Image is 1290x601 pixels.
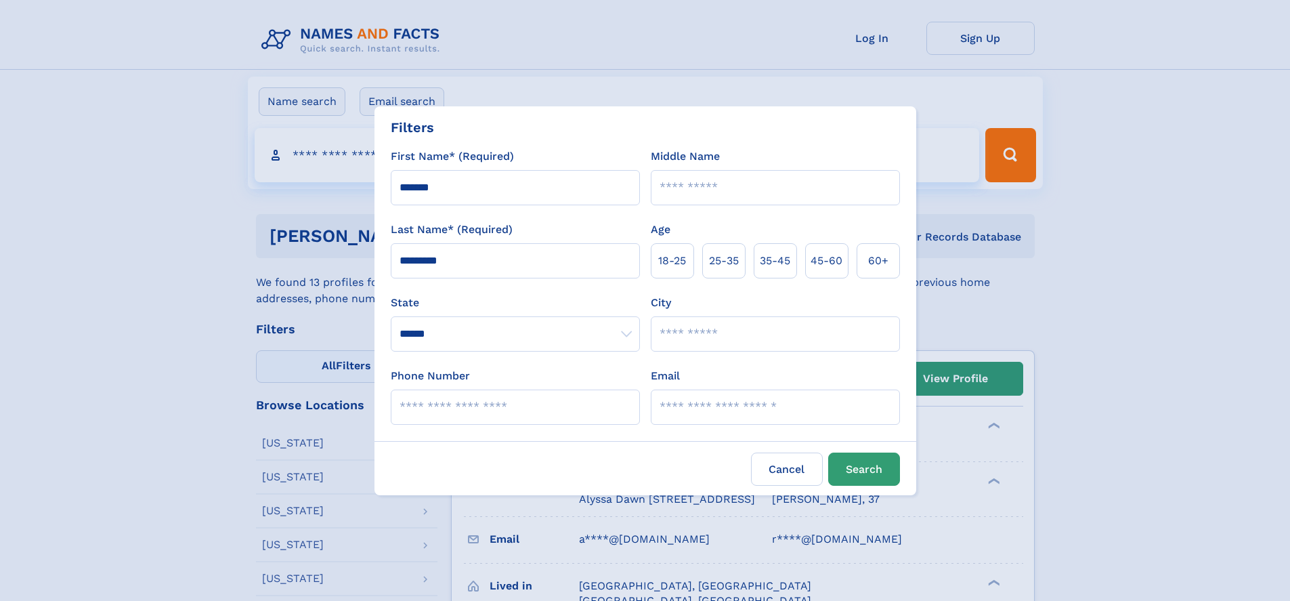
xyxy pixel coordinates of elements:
label: First Name* (Required) [391,148,514,165]
label: Middle Name [651,148,720,165]
label: Phone Number [391,368,470,384]
span: 45‑60 [811,253,842,269]
label: Age [651,222,670,238]
label: City [651,295,671,311]
label: State [391,295,640,311]
span: 60+ [868,253,888,269]
div: Filters [391,117,434,138]
label: Cancel [751,453,823,486]
span: 35‑45 [760,253,790,269]
label: Email [651,368,680,384]
span: 25‑35 [709,253,739,269]
span: 18‑25 [658,253,686,269]
label: Last Name* (Required) [391,222,513,238]
button: Search [828,453,900,486]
